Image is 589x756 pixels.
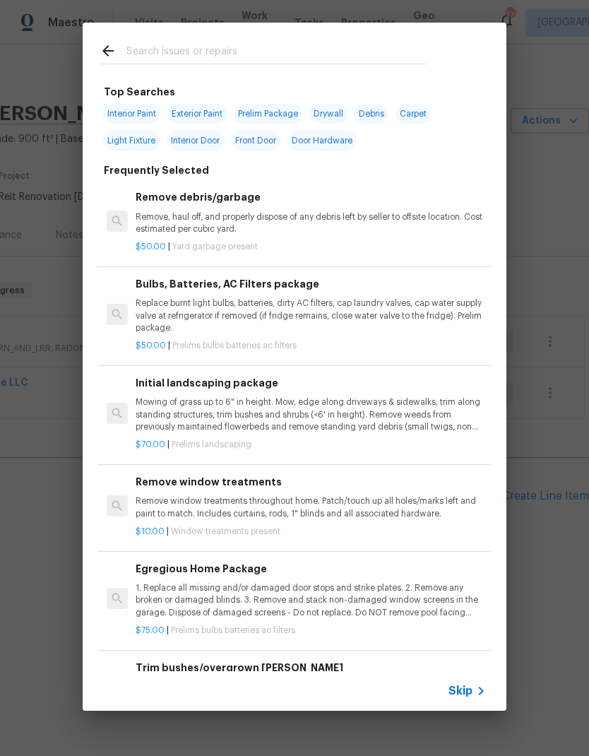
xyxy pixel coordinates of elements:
span: Light Fixture [103,131,160,150]
span: Drywall [309,104,347,124]
p: | [136,340,486,352]
span: Skip [448,684,472,698]
span: Yard garbage present [172,242,258,251]
input: Search issues or repairs [126,42,426,64]
span: Debris [355,104,388,124]
span: $50.00 [136,242,166,251]
span: Window treatments present [171,527,280,536]
span: $50.00 [136,341,166,350]
p: | [136,526,486,538]
h6: Initial landscaping package [136,375,486,391]
span: Door Hardware [287,131,357,150]
span: Prelim Package [234,104,302,124]
span: $75.00 [136,626,165,634]
p: Mowing of grass up to 6" in height. Mow, edge along driveways & sidewalks, trim along standing st... [136,396,486,432]
span: Interior Door [167,131,224,150]
span: Prelims bulbs batteries ac filters [171,626,295,634]
p: Replace burnt light bulbs, batteries, dirty AC filters, cap laundry valves, cap water supply valv... [136,297,486,333]
h6: Egregious Home Package [136,561,486,577]
span: Prelims landscaping [172,440,251,449]
h6: Remove window treatments [136,474,486,490]
p: Remove, haul off, and properly dispose of any debris left by seller to offsite location. Cost est... [136,211,486,235]
span: Carpet [395,104,431,124]
h6: Trim bushes/overgrown [PERSON_NAME] [136,660,486,675]
p: 1. Replace all missing and/or damaged door stops and strike plates. 2. Remove any broken or damag... [136,582,486,618]
span: Front Door [231,131,280,150]
p: | [136,625,486,637]
h6: Bulbs, Batteries, AC Filters package [136,276,486,292]
span: $70.00 [136,440,165,449]
h6: Remove debris/garbage [136,189,486,205]
span: Exterior Paint [167,104,227,124]
h6: Top Searches [104,84,175,100]
p: Remove window treatments throughout home. Patch/touch up all holes/marks left and paint to match.... [136,495,486,519]
h6: Frequently Selected [104,163,209,178]
span: Interior Paint [103,104,160,124]
span: Prelims bulbs batteries ac filters [172,341,297,350]
p: | [136,439,486,451]
span: $10.00 [136,527,165,536]
p: | [136,241,486,253]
